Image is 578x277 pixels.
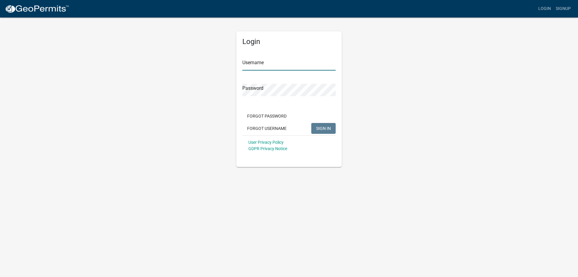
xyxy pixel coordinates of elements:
a: GDPR Privacy Notice [248,146,287,151]
a: Signup [553,3,573,14]
span: SIGN IN [316,126,331,131]
a: User Privacy Policy [248,140,284,145]
button: SIGN IN [311,123,336,134]
button: Forgot Password [242,111,291,121]
button: Forgot Username [242,123,291,134]
h5: Login [242,37,336,46]
a: Login [536,3,553,14]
